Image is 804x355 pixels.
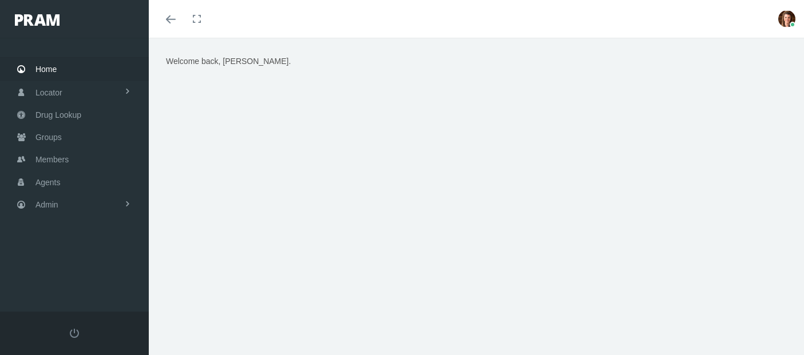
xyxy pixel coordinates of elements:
[35,149,69,170] span: Members
[35,171,61,193] span: Agents
[35,104,81,126] span: Drug Lookup
[35,194,58,216] span: Admin
[35,126,62,148] span: Groups
[778,10,795,27] img: S_Profile_Picture_677.PNG
[35,58,57,80] span: Home
[15,14,60,26] img: PRAM_20_x_78.png
[35,82,62,103] span: Locator
[166,57,291,66] span: Welcome back, [PERSON_NAME].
